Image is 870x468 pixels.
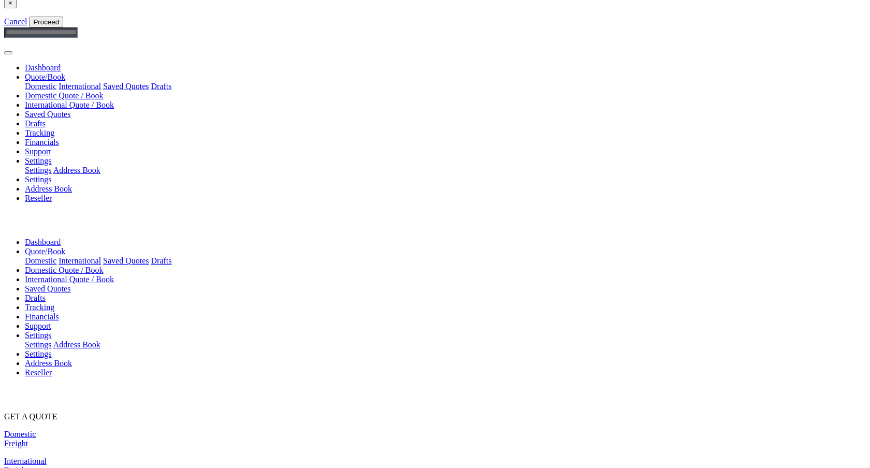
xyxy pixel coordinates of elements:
[59,256,101,265] a: International
[4,17,27,26] a: Cancel
[25,340,52,349] a: Settings
[25,100,114,109] a: International Quote / Book
[25,82,866,91] div: Quote/Book
[25,303,54,312] a: Tracking
[25,138,59,147] a: Financials
[25,82,56,91] a: Domestic
[25,72,65,81] a: Quote/Book
[29,17,63,27] button: Proceed
[25,247,65,256] a: Quote/Book
[25,194,52,202] a: Reseller
[25,128,54,137] a: Tracking
[25,368,52,377] a: Reseller
[25,294,46,302] a: Drafts
[25,156,52,165] a: Settings
[4,430,866,448] a: DomesticFreight
[25,349,52,358] a: Settings
[25,321,51,330] a: Support
[25,147,51,156] a: Support
[25,91,104,100] a: Domestic Quote / Book
[103,256,149,265] a: Saved Quotes
[25,119,46,128] a: Drafts
[25,275,114,284] a: International Quote / Book
[25,256,866,266] div: Quote/Book
[25,256,56,265] a: Domestic
[25,110,70,119] a: Saved Quotes
[53,166,100,174] a: Address Book
[4,430,866,448] p: Domestic Freight
[25,63,61,72] a: Dashboard
[25,175,52,184] a: Settings
[25,340,866,349] div: Quote/Book
[53,340,100,349] a: Address Book
[25,312,59,321] a: Financials
[4,51,12,54] button: Toggle navigation
[103,82,149,91] a: Saved Quotes
[59,82,101,91] a: International
[25,284,70,293] a: Saved Quotes
[4,412,866,421] div: GET A QUOTE
[25,359,72,368] a: Address Book
[151,256,172,265] a: Drafts
[25,266,104,274] a: Domestic Quote / Book
[25,166,866,175] div: Quote/Book
[25,184,72,193] a: Address Book
[151,82,172,91] a: Drafts
[25,331,52,340] a: Settings
[25,238,61,246] a: Dashboard
[25,166,52,174] a: Settings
